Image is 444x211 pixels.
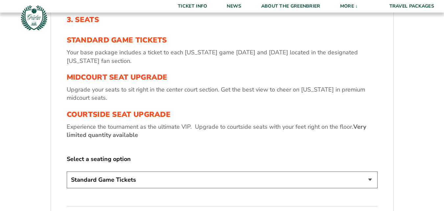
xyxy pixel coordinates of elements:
[67,36,378,44] h3: Standard Game Tickets
[67,110,378,119] h3: Courtside Seat Upgrade
[67,86,378,102] p: Upgrade your seats to sit right in the center court section. Get the best view to cheer on [US_ST...
[67,123,378,139] p: Experience the tournament as the ultimate VIP. Upgrade to courtside seats with your feet right on...
[67,155,378,163] label: Select a seating option
[20,3,48,32] img: Greenbrier Tip-Off
[67,48,378,65] p: Your base package includes a ticket to each [US_STATE] game [DATE] and [DATE] located in the desi...
[67,123,366,139] strong: Very limited quantity available
[67,73,378,82] h3: Midcourt Seat Upgrade
[67,15,378,24] h2: 3. Seats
